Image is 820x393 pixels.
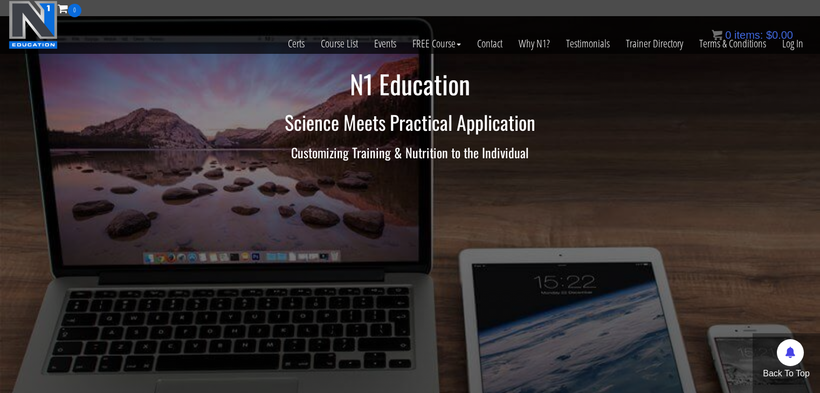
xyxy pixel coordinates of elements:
a: Log In [774,17,811,70]
span: $ [766,29,772,41]
a: 0 items: $0.00 [712,29,793,41]
a: Events [366,17,404,70]
h3: Customizing Training & Nutrition to the Individual [95,145,726,159]
p: Back To Top [753,367,820,380]
a: Terms & Conditions [691,17,774,70]
a: Contact [469,17,511,70]
a: Testimonials [558,17,618,70]
a: Why N1? [511,17,558,70]
span: 0 [68,4,81,17]
a: FREE Course [404,17,469,70]
a: 0 [58,1,81,16]
img: icon11.png [712,30,722,40]
img: n1-education [9,1,58,49]
bdi: 0.00 [766,29,793,41]
a: Certs [280,17,313,70]
a: Trainer Directory [618,17,691,70]
a: Course List [313,17,366,70]
h1: N1 Education [95,70,726,99]
span: 0 [725,29,731,41]
span: items: [734,29,763,41]
h2: Science Meets Practical Application [95,111,726,133]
